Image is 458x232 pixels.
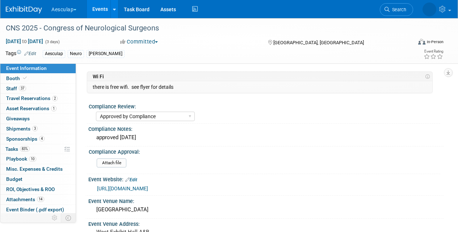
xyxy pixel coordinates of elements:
span: Misc. Expenses & Credits [6,166,63,172]
a: Asset Reservations1 [0,104,76,113]
span: [GEOGRAPHIC_DATA], [GEOGRAPHIC_DATA] [273,40,364,45]
span: Budget [6,176,22,182]
span: ROI, Objectives & ROO [6,186,55,192]
span: Playbook [6,156,36,162]
div: Aesculap [43,50,65,58]
a: Staff37 [0,84,76,94]
span: Asset Reservations [6,105,56,111]
div: Event Venue Name: [88,196,444,205]
span: 2 [52,96,58,101]
a: Booth [0,74,76,83]
span: Event Binder (.pdf export) [6,207,64,212]
i: Booth reservation complete [23,76,27,80]
div: Event Rating [424,50,443,53]
div: CNS 2025 - Congress of Neurological Surgeons [3,22,406,35]
div: Compliance Review: [89,101,440,110]
a: Tasks83% [0,144,76,154]
span: Shipments [6,126,38,132]
a: Misc. Expenses & Credits [0,164,76,174]
span: 1 [51,106,56,111]
span: Giveaways [6,116,30,121]
span: to [21,38,28,44]
a: Event Binder (.pdf export) [0,205,76,215]
a: [URL][DOMAIN_NAME] [97,186,148,191]
button: Committed [118,38,161,46]
span: (3 days) [45,40,60,44]
span: Attachments [6,196,44,202]
div: approved [DATE] [94,132,438,143]
span: Tasks [5,146,30,152]
a: Sponsorships4 [0,134,76,144]
div: In-Person [427,39,444,45]
span: Event Information [6,65,47,71]
a: Event Information [0,63,76,73]
div: [GEOGRAPHIC_DATA] [94,204,438,215]
a: Edit [24,51,36,56]
span: Staff [6,86,26,91]
a: Shipments3 [0,124,76,134]
span: 3 [32,126,38,131]
a: Travel Reservations2 [0,94,76,103]
a: ROI, Objectives & ROO [0,185,76,194]
td: Toggle Event Tabs [61,213,76,223]
img: Linda Zeller [423,3,436,16]
div: [PERSON_NAME] [87,50,125,58]
a: Budget [0,174,76,184]
span: 14 [37,196,44,202]
div: Event Venue Address: [88,219,444,228]
span: Travel Reservations [6,95,58,101]
img: ExhibitDay [6,6,42,13]
span: Sponsorships [6,136,45,142]
img: Format-Inperson.png [418,39,425,45]
span: Booth [6,75,28,81]
td: Personalize Event Tab Strip [49,213,61,223]
div: Neuro [68,50,84,58]
span: Search [390,7,406,12]
td: Wi Fi [93,73,423,80]
a: Edit [125,177,137,182]
div: Compliance Notes: [88,124,444,133]
a: Playbook10 [0,154,76,164]
td: Tags [5,50,36,58]
div: Event Format [379,38,444,49]
a: Search [380,3,413,16]
span: 83% [20,146,30,152]
a: Attachments14 [0,195,76,204]
td: there is free wifi. see flyer for details [93,84,425,90]
div: Event Website: [88,174,444,183]
span: 4 [39,136,45,141]
span: 37 [19,86,26,91]
a: Giveaways [0,114,76,124]
div: Compliance Approval: [89,146,440,156]
span: [DATE] [DATE] [5,38,43,45]
span: 10 [29,156,36,162]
